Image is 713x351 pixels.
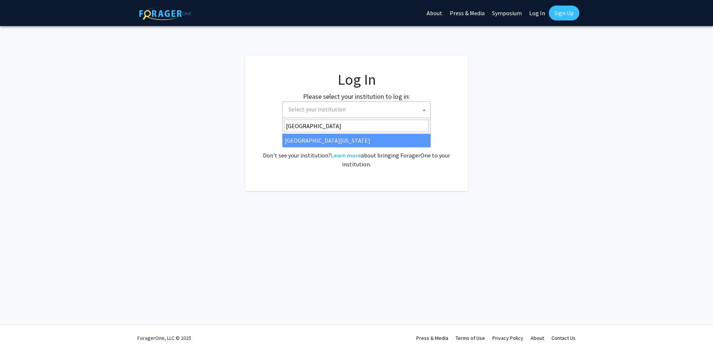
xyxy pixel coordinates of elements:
[282,101,431,118] span: Select your institution
[283,134,430,147] li: [GEOGRAPHIC_DATA][US_STATE]
[286,102,430,117] span: Select your institution
[6,318,32,345] iframe: Chat
[137,325,191,351] div: ForagerOne, LLC © 2025
[549,6,579,20] a: Sign Up
[456,335,485,341] a: Terms of Use
[531,335,544,341] a: About
[331,152,361,159] a: Learn more about bringing ForagerOne to your institution
[260,71,453,88] h1: Log In
[303,91,410,101] label: Please select your institution to log in:
[284,120,429,132] input: Search
[139,7,191,20] img: ForagerOne Logo
[492,335,523,341] a: Privacy Policy
[551,335,576,341] a: Contact Us
[260,133,453,169] div: No account? . Don't see your institution? about bringing ForagerOne to your institution.
[416,335,448,341] a: Press & Media
[289,105,346,113] span: Select your institution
